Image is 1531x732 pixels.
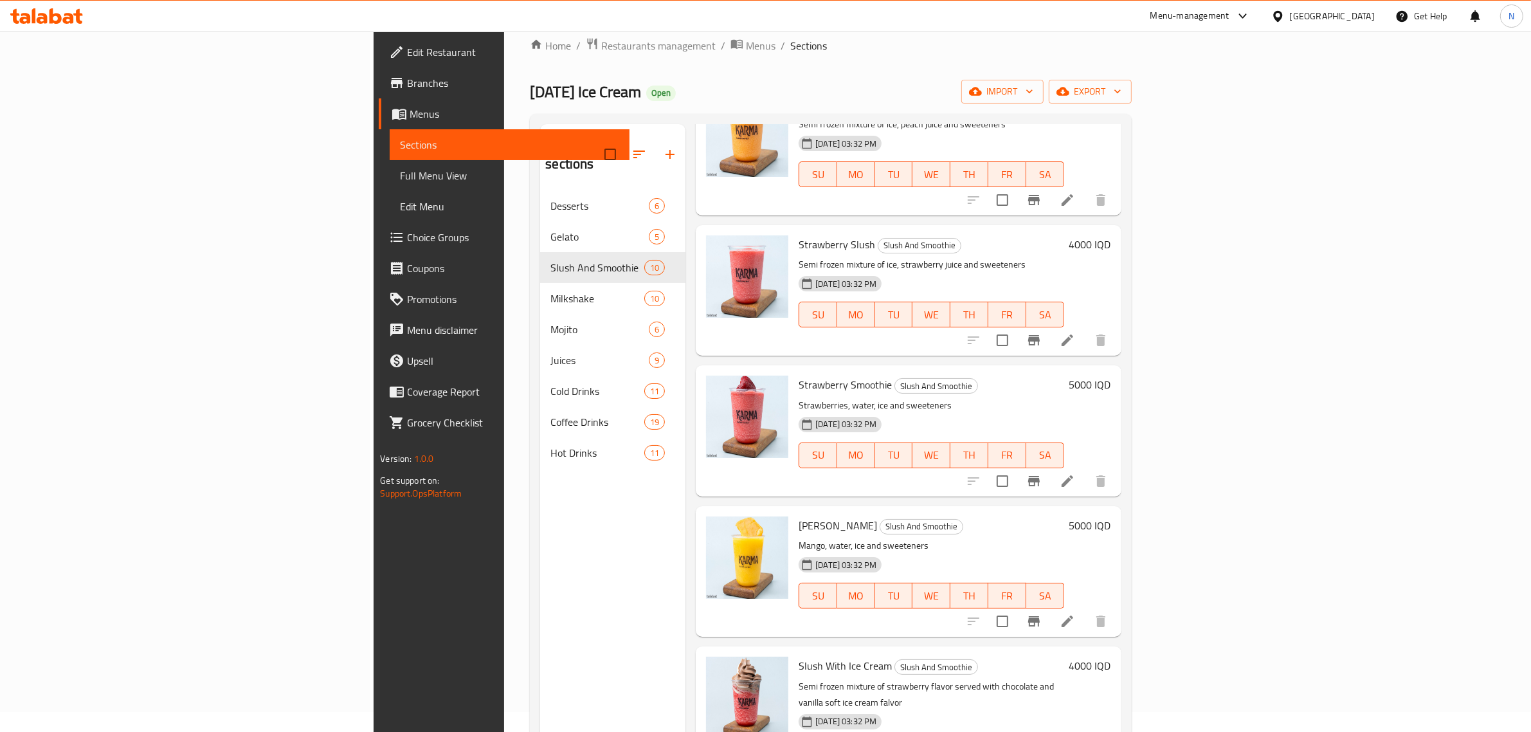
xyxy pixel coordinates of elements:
button: export [1049,80,1132,104]
span: TH [956,446,983,464]
span: 9 [649,354,664,367]
span: Sections [790,38,827,53]
span: Gelato [550,229,649,244]
span: TU [880,165,908,184]
span: SA [1031,446,1059,464]
button: WE [912,443,950,468]
button: delete [1085,606,1116,637]
button: FR [988,443,1026,468]
span: Choice Groups [407,230,619,245]
a: Edit menu item [1060,614,1075,629]
span: Strawberry Smoothie [799,375,892,394]
div: Milkshake10 [540,283,685,314]
span: WE [918,587,945,605]
span: [DATE] 03:32 PM [810,278,882,290]
a: Sections [390,129,630,160]
button: Branch-specific-item [1019,325,1049,356]
img: Strawberry Smoothie [706,376,788,458]
span: 10 [645,293,664,305]
button: FR [988,161,1026,187]
button: Branch-specific-item [1019,466,1049,497]
span: export [1059,84,1121,100]
div: Slush And Smoothie10 [540,252,685,283]
div: items [649,229,665,244]
p: Strawberries, water, ice and sweeteners [799,398,1064,414]
a: Menus [730,37,775,54]
button: SA [1026,302,1064,327]
span: Coffee Drinks [550,414,644,430]
div: items [649,198,665,214]
button: SA [1026,583,1064,608]
span: Menus [746,38,775,53]
span: WE [918,165,945,184]
a: Edit Menu [390,191,630,222]
div: Slush And Smoothie [878,238,961,253]
span: Coverage Report [407,384,619,399]
span: import [972,84,1033,100]
span: Get support on: [380,472,439,489]
span: TH [956,306,983,324]
span: Select to update [989,187,1016,214]
p: Mango, water, ice and sweeteners [799,538,1064,554]
button: SU [799,302,837,327]
span: Select to update [989,608,1016,635]
span: Upsell [407,353,619,369]
button: WE [912,161,950,187]
a: Choice Groups [379,222,630,253]
button: FR [988,302,1026,327]
span: [DATE] 03:32 PM [810,418,882,430]
nav: Menu sections [540,185,685,473]
span: SU [804,587,832,605]
span: Slush With Ice Cream [799,656,892,675]
button: SA [1026,161,1064,187]
div: Coffee Drinks19 [540,407,685,437]
a: Promotions [379,284,630,315]
span: Slush And Smoothie [878,238,961,253]
span: TH [956,587,983,605]
button: TU [875,161,913,187]
span: Strawberry Slush [799,235,875,254]
span: WE [918,306,945,324]
span: Edit Restaurant [407,44,619,60]
a: Coverage Report [379,376,630,407]
span: Sort sections [624,139,655,170]
a: Edit menu item [1060,333,1075,348]
span: FR [993,587,1021,605]
span: Desserts [550,198,649,214]
div: Juices [550,352,649,368]
p: Semi frozen mixture of ice, peach juice and sweeteners [799,116,1064,133]
a: Restaurants management [586,37,716,54]
span: Coupons [407,261,619,276]
span: MO [842,165,870,184]
img: Strawberry Slush [706,235,788,318]
span: 19 [645,416,664,428]
span: TU [880,446,908,464]
span: 11 [645,447,664,459]
div: items [649,322,665,337]
span: Slush And Smoothie [895,660,977,675]
button: TU [875,302,913,327]
button: TH [950,161,988,187]
div: Slush And Smoothie [894,659,978,675]
span: Hot Drinks [550,445,644,461]
div: Cold Drinks11 [540,376,685,407]
li: / [781,38,785,53]
span: Restaurants management [601,38,716,53]
span: 5 [649,231,664,243]
button: delete [1085,466,1116,497]
span: Mojito [550,322,649,337]
a: Menu disclaimer [379,315,630,345]
span: Open [646,87,676,98]
span: FR [993,165,1021,184]
h6: 5000 IQD [1069,376,1111,394]
a: Branches [379,68,630,98]
span: Edit Menu [400,199,619,214]
div: items [644,445,665,461]
span: Menu disclaimer [407,322,619,338]
img: Mango Smoothie [706,517,788,599]
span: SA [1031,587,1059,605]
a: Full Menu View [390,160,630,191]
button: MO [837,161,875,187]
span: MO [842,306,870,324]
